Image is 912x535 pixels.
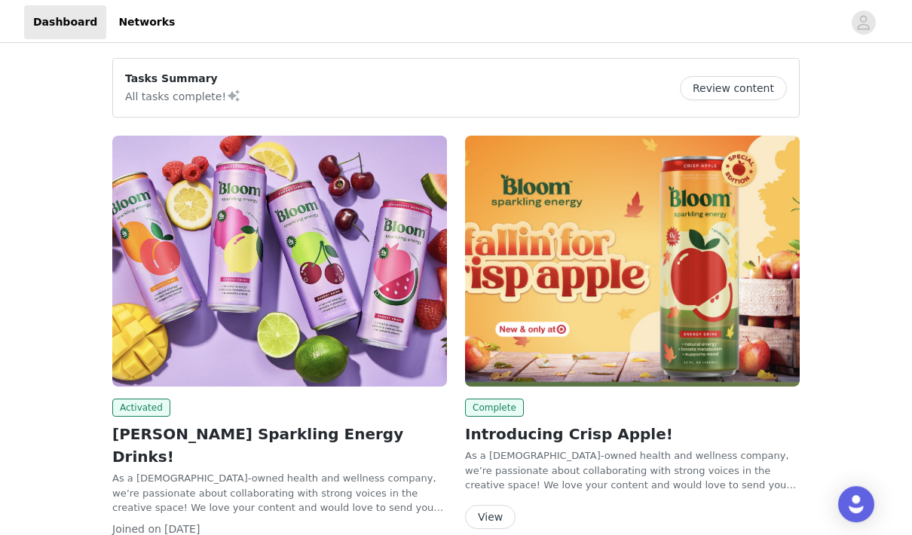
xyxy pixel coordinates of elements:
[465,446,800,491] p: As a [DEMOGRAPHIC_DATA]-owned health and wellness company, we’re passionate about collaborating w...
[856,8,871,32] div: avatar
[465,420,800,443] h2: Introducing Crisp Apple!
[465,133,800,384] img: Bloom Nutrition
[465,509,516,521] a: View
[112,420,447,466] h2: [PERSON_NAME] Sparkling Energy Drinks!
[465,396,524,414] span: Complete
[838,484,874,520] div: Open Intercom Messenger
[125,84,241,102] p: All tasks complete!
[112,469,447,513] p: As a [DEMOGRAPHIC_DATA]-owned health and wellness company, we’re passionate about collaborating w...
[112,521,161,533] span: Joined on
[112,133,447,384] img: Bloom Nutrition
[112,396,170,414] span: Activated
[164,521,200,533] span: [DATE]
[680,74,787,98] button: Review content
[24,3,106,37] a: Dashboard
[109,3,184,37] a: Networks
[125,69,241,84] p: Tasks Summary
[465,503,516,527] button: View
